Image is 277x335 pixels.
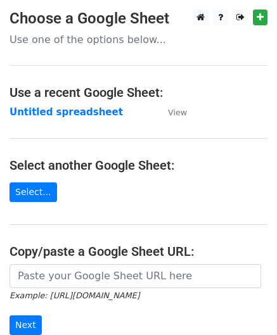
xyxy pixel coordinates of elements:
h4: Copy/paste a Google Sheet URL: [10,244,267,259]
a: Untitled spreadsheet [10,106,123,118]
input: Next [10,315,42,335]
h3: Choose a Google Sheet [10,9,267,28]
small: Example: [URL][DOMAIN_NAME] [10,291,139,300]
p: Use one of the options below... [10,33,267,46]
small: View [168,108,187,117]
h4: Select another Google Sheet: [10,158,267,173]
h4: Use a recent Google Sheet: [10,85,267,100]
a: View [155,106,187,118]
input: Paste your Google Sheet URL here [10,264,261,288]
a: Select... [10,182,57,202]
